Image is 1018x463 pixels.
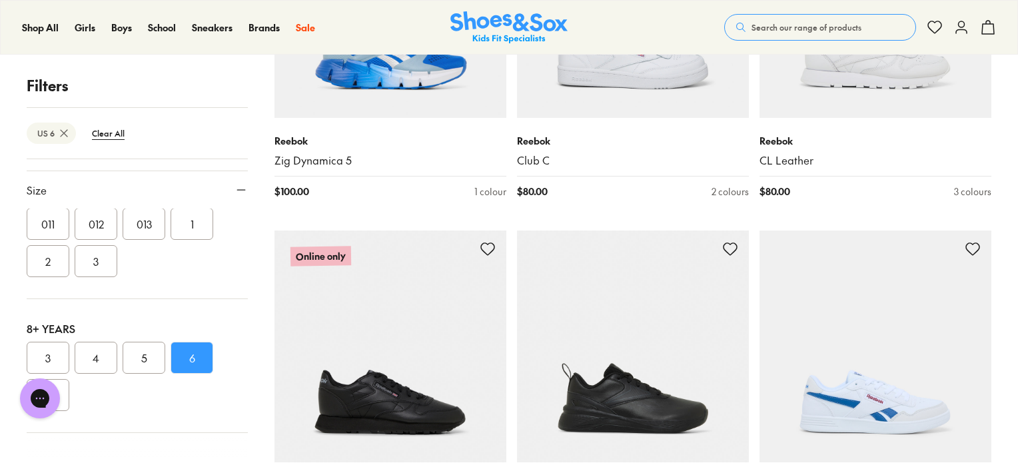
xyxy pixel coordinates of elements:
[724,14,916,41] button: Search our range of products
[954,185,991,199] div: 3 colours
[517,134,749,148] p: Reebok
[75,342,117,374] button: 4
[13,374,67,423] iframe: Gorgias live chat messenger
[111,21,132,35] a: Boys
[517,153,749,168] a: Club C
[148,21,176,35] a: School
[760,153,991,168] a: CL Leather
[81,121,135,145] btn: Clear All
[192,21,233,34] span: Sneakers
[27,208,69,240] button: 011
[752,21,861,33] span: Search our range of products
[22,21,59,35] a: Shop All
[290,246,351,266] p: Online only
[450,11,568,44] a: Shoes & Sox
[274,153,506,168] a: Zig Dynamica 5
[712,185,749,199] div: 2 colours
[760,134,991,148] p: Reebok
[123,342,165,374] button: 5
[27,171,248,209] button: Size
[192,21,233,35] a: Sneakers
[450,11,568,44] img: SNS_Logo_Responsive.svg
[296,21,315,35] a: Sale
[27,245,69,277] button: 2
[249,21,280,35] a: Brands
[296,21,315,34] span: Sale
[27,342,69,374] button: 3
[274,185,309,199] span: $ 100.00
[474,185,506,199] div: 1 colour
[75,21,95,34] span: Girls
[274,231,506,462] a: Online only
[148,21,176,34] span: School
[274,134,506,148] p: Reebok
[27,182,47,198] span: Size
[249,21,280,34] span: Brands
[123,208,165,240] button: 013
[760,185,790,199] span: $ 80.00
[111,21,132,34] span: Boys
[75,21,95,35] a: Girls
[27,320,248,336] div: 8+ Years
[517,185,548,199] span: $ 80.00
[75,245,117,277] button: 3
[75,208,117,240] button: 012
[171,342,213,374] button: 6
[27,123,76,144] btn: US 6
[27,75,248,97] p: Filters
[22,21,59,34] span: Shop All
[171,208,213,240] button: 1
